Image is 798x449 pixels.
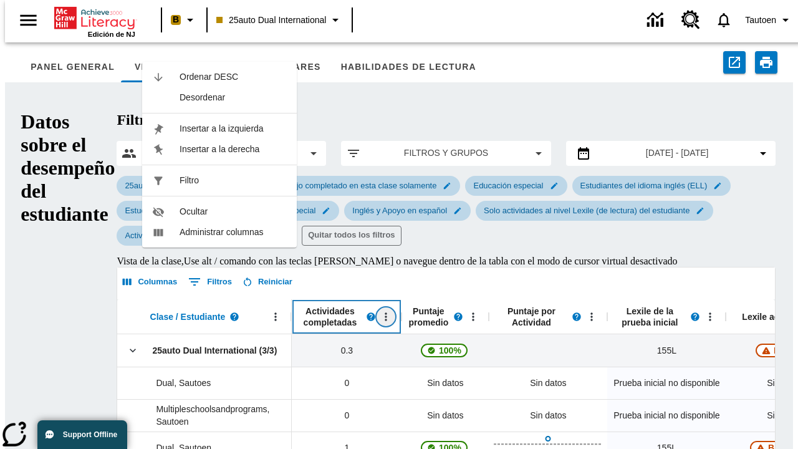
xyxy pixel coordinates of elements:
span: [DATE] - [DATE] [646,147,709,160]
span: 25auto Dual International (3 / 3) [117,181,246,190]
button: Abrir menú [464,307,483,326]
button: Reiniciar [240,273,296,292]
span: 0 [344,409,349,422]
span: Edición de NJ [88,31,135,38]
span: Insertar a la derecha [180,143,287,156]
span: Estudiantes del idioma inglés (ELL) [573,181,715,190]
button: Exportar a CSV [723,51,746,74]
span: Sin datos [421,370,469,396]
button: Seleccione las clases y los estudiantes opción del menú [122,146,321,161]
span: Actividades completadas [298,306,362,328]
button: Imprimir [755,51,777,74]
ul: Actividades completadas, Abrir menú, [142,62,297,248]
span: Trabajo completado en esta clase solamente [268,181,444,190]
span: 155 Lexile, 25auto Dual International (3/3) [657,344,676,357]
button: Lea más sobre el Puntaje promedio [449,307,468,326]
a: Notificaciones [708,4,740,36]
div: Editar Seleccionado filtro de Estudiantes del idioma inglés (ELL) elemento de submenú [572,176,731,196]
div: Editar Seleccionado filtro de Activo hasta el último día de este periodo elemento de submenú [117,226,297,246]
button: Boost El color de la clase es melocotón. Cambiar el color de la clase. [166,9,203,31]
span: Support Offline [63,430,117,439]
div: , 100%, La puntuación media de 100% correspondiente al primer intento de este estudiante de respo... [401,334,489,367]
span: Tautoen [745,14,776,27]
span: Lexile de la prueba inicial [613,306,686,328]
span: Multipleschoolsandprograms, Sautoen [156,403,285,428]
button: Seleccione el intervalo de fechas opción del menú [571,146,771,161]
h2: Filtros: [117,112,775,128]
button: Perfil/Configuración [740,9,798,31]
div: 0, Multipleschoolsandprograms, Sautoen [292,399,401,432]
button: Clic aquí para contraer la fila de la clase [123,341,142,360]
span: 0.3 [341,344,353,357]
span: Desordenar [180,91,287,104]
div: Sin datos, Dual, Sautoes [524,370,572,395]
div: Editar Seleccionado filtro de Educación especial elemento de submenú [465,176,567,196]
span: Activo hasta el último día de este periodo [117,231,281,240]
span: Ocultar [180,205,287,218]
button: Lea más sobre el Puntaje por actividad [567,307,586,326]
svg: Clic aquí para contraer la fila de la clase [127,344,139,357]
a: Centro de recursos, Se abrirá en una pestaña nueva. [674,3,708,37]
button: Panel general [21,52,125,82]
span: Prueba inicial no disponible, Dual, Sautoes [613,377,719,390]
span: Administrar columnas [180,226,287,239]
span: Estudiantes sin estatus de ELL o Educación Especial [117,206,323,215]
div: 0.3, 25auto Dual International (3/3) [292,334,401,367]
span: Lexile actual [742,311,794,322]
div: Editar Seleccionado filtro de Trabajo completado en esta clase solamente elemento de submenú [267,176,460,196]
button: Abrir menú [701,307,719,326]
button: Habilidades de lectura [331,52,486,82]
div: Sin datos, Multipleschoolsandprograms, Sautoen [524,403,572,428]
span: Clase / Estudiante [150,311,226,322]
button: Vista de la clase [125,52,243,82]
span: Puntaje por Actividad [495,306,567,328]
button: Abrir menú [266,307,285,326]
span: Filtro [180,174,287,187]
span: Educación especial [466,181,550,190]
div: Editar Seleccionado filtro de Inglés y Apoyo en español elemento de submenú [344,201,471,221]
div: Sin datos, Dual, Sautoes [401,367,489,399]
span: Solo actividades al nivel Lexile (de lectura) del estudiante [476,206,697,215]
button: Abrir el menú lateral [10,2,47,39]
div: Editar Seleccionado filtro de Estudiantes sin estatus de ELL o Educación Especial elemento de sub... [117,201,339,221]
span: 100% [434,339,466,362]
span: 25auto Dual International (3/3) [152,344,277,357]
span: 0 [344,377,349,390]
span: Prueba inicial no disponible, Multipleschoolsandprograms, Sautoen [613,409,719,422]
span: Sin datos [421,403,469,428]
span: Inglés y Apoyo en español [345,206,454,215]
button: Seleccionar columnas [120,273,180,292]
button: Lea más sobre Actividades completadas [362,307,380,326]
button: Lea más sobre Clase / Estudiante [225,307,244,326]
div: Editar Seleccionado filtro de 25auto Dual International (3 / 3) elemento de submenú [117,176,262,196]
button: Mostrar filtros [185,272,235,292]
div: Actividades completadas [292,299,401,334]
span: Dual, Sautoes [156,377,211,389]
span: Ordenar DESC [180,70,287,84]
span: 25auto Dual International [216,14,326,27]
button: Lea más sobre el Lexile de la prueba inicial [686,307,704,326]
div: Portada [54,4,135,38]
button: Abrir menú [582,307,601,326]
button: Aplicar filtros opción del menú [346,146,546,161]
div: Vista de la clase , Use alt / comando con las teclas [PERSON_NAME] o navegue dentro de la tabla c... [117,256,775,267]
div: 0, Dual, Sautoes [292,367,401,399]
div: Sin datos, Multipleschoolsandprograms, Sautoen [401,399,489,432]
button: Support Offline [37,420,127,449]
span: B [173,12,179,27]
span: Filtros y grupos [371,147,521,160]
span: Insertar a la izquierda [180,122,287,135]
span: Puntaje promedio [408,306,449,328]
button: Clase: 25auto Dual International, Selecciona una clase [211,9,348,31]
a: Centro de información [640,3,674,37]
button: Actividades completadas, Abrir menú, [377,307,395,326]
svg: Collapse Date Range Filter [756,146,771,161]
div: Editar Seleccionado filtro de Solo actividades al nivel Lexile (de lectura) del estudiante elemen... [476,201,713,221]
